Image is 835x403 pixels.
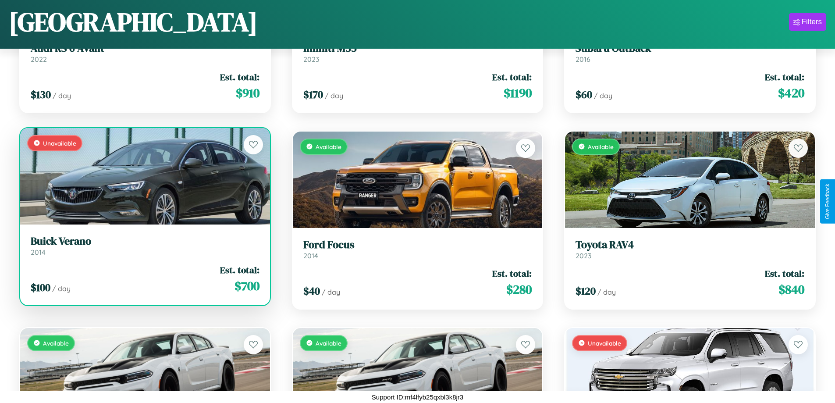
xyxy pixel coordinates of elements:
span: Est. total: [765,71,804,83]
span: Available [316,143,341,150]
span: / day [325,91,343,100]
a: Ford Focus2014 [303,239,532,260]
span: $ 120 [576,284,596,298]
span: Est. total: [220,264,259,276]
a: Audi RS 6 Avant2022 [31,42,259,64]
h3: Ford Focus [303,239,532,251]
span: 2022 [31,55,47,64]
span: $ 130 [31,87,51,102]
span: / day [594,91,612,100]
h3: Infiniti M35 [303,42,532,55]
div: Give Feedback [824,184,831,219]
span: Available [43,339,69,347]
span: Available [588,143,614,150]
span: $ 40 [303,284,320,298]
span: $ 910 [236,84,259,102]
h3: Audi RS 6 Avant [31,42,259,55]
span: 2023 [303,55,319,64]
a: Infiniti M352023 [303,42,532,64]
a: Toyota RAV42023 [576,239,804,260]
h1: [GEOGRAPHIC_DATA] [9,4,258,40]
span: $ 700 [235,277,259,295]
span: $ 1190 [504,84,532,102]
a: Subaru Outback2016 [576,42,804,64]
span: 2016 [576,55,590,64]
span: $ 280 [506,281,532,298]
span: $ 60 [576,87,592,102]
span: / day [597,288,616,296]
span: / day [52,284,71,293]
h3: Toyota RAV4 [576,239,804,251]
span: $ 100 [31,280,50,295]
span: 2014 [303,251,318,260]
span: 2014 [31,248,46,257]
span: $ 420 [778,84,804,102]
a: Buick Verano2014 [31,235,259,257]
span: / day [322,288,340,296]
span: 2023 [576,251,591,260]
span: / day [53,91,71,100]
div: Filters [802,18,822,26]
span: Est. total: [765,267,804,280]
span: Est. total: [220,71,259,83]
span: $ 840 [778,281,804,298]
p: Support ID: mf4lfyb25qxbl3k8jr3 [372,391,463,403]
span: Unavailable [588,339,621,347]
span: Est. total: [492,267,532,280]
h3: Subaru Outback [576,42,804,55]
span: Unavailable [43,139,76,147]
h3: Buick Verano [31,235,259,248]
span: Available [316,339,341,347]
button: Filters [789,13,826,31]
span: $ 170 [303,87,323,102]
span: Est. total: [492,71,532,83]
